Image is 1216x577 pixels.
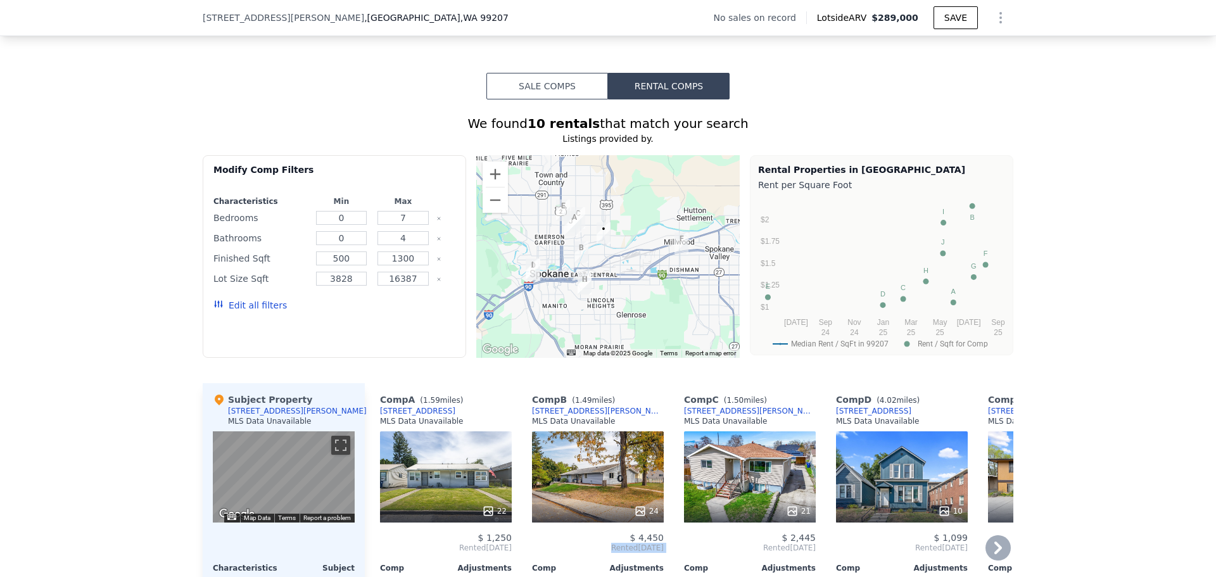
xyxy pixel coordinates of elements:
[598,563,664,573] div: Adjustments
[918,339,988,348] text: Rent / Sqft for Comp
[380,406,455,416] a: [STREET_ADDRESS]
[364,11,509,24] span: , [GEOGRAPHIC_DATA]
[877,318,889,327] text: Jan
[567,350,576,355] button: Keyboard shortcuts
[486,73,608,99] button: Sale Comps
[213,270,308,288] div: Lot Size Sqft
[203,115,1013,132] div: We found that match your search
[880,290,885,298] text: D
[984,250,988,257] text: F
[532,406,664,416] div: [STREET_ADDRESS][PERSON_NAME]
[575,396,592,405] span: 1.49
[879,328,888,337] text: 25
[213,209,308,227] div: Bedrooms
[532,543,664,553] span: Rented [DATE]
[660,350,678,357] a: Terms
[380,416,464,426] div: MLS Data Unavailable
[213,431,355,523] div: Street View
[970,213,974,221] text: B
[213,229,308,247] div: Bathrooms
[228,406,367,416] div: [STREET_ADDRESS][PERSON_NAME]
[684,406,816,416] a: [STREET_ADDRESS][PERSON_NAME]
[836,406,911,416] a: [STREET_ADDRESS]
[791,339,889,348] text: Median Rent / SqFt in 99207
[483,162,508,187] button: Zoom in
[904,318,918,327] text: Mar
[902,563,968,573] div: Adjustments
[907,328,916,337] text: 25
[836,563,902,573] div: Comp
[528,116,600,131] strong: 10 rentals
[871,13,918,23] span: $289,000
[819,318,833,327] text: Sep
[436,277,441,282] button: Clear
[574,241,588,263] div: 1002 N Hogan St
[821,328,830,337] text: 24
[213,250,308,267] div: Finished Sqft
[313,196,370,206] div: Min
[380,393,468,406] div: Comp A
[380,563,446,573] div: Comp
[216,506,258,523] img: Google
[951,288,956,295] text: A
[714,11,806,24] div: No sales on record
[608,73,730,99] button: Rental Comps
[957,318,981,327] text: [DATE]
[901,284,906,291] text: C
[758,176,1005,194] div: Rent per Square Foot
[375,196,432,206] div: Max
[213,431,355,523] div: Map
[817,11,871,24] span: Lotside ARV
[556,200,570,221] div: 110 E Longfellow Ave
[766,282,770,290] text: E
[726,396,744,405] span: 1.50
[227,514,236,520] button: Keyboard shortcuts
[836,416,920,426] div: MLS Data Unavailable
[460,13,509,23] span: , WA 99207
[244,514,270,523] button: Map Data
[847,318,861,327] text: Nov
[630,533,664,543] span: $ 4,450
[446,563,512,573] div: Adjustments
[758,194,1005,352] div: A chart.
[213,299,287,312] button: Edit all filters
[933,318,947,327] text: May
[436,236,441,241] button: Clear
[567,211,581,232] div: 914 /916 E Courtland Ave
[934,6,978,29] button: SAVE
[719,396,772,405] span: ( miles)
[988,5,1013,30] button: Show Options
[483,187,508,213] button: Zoom out
[415,396,468,405] span: ( miles)
[988,393,1075,406] div: Comp E
[758,163,1005,176] div: Rental Properties in [GEOGRAPHIC_DATA]
[684,393,772,406] div: Comp C
[750,563,816,573] div: Adjustments
[836,393,925,406] div: Comp D
[380,543,512,553] span: Rented [DATE]
[482,505,507,517] div: 22
[436,257,441,262] button: Clear
[284,563,355,573] div: Subject
[991,318,1005,327] text: Sep
[213,163,455,186] div: Modify Comp Filters
[761,237,780,246] text: $1.75
[532,416,616,426] div: MLS Data Unavailable
[532,563,598,573] div: Comp
[597,222,611,244] div: 3117 E Jackson Ave
[634,505,659,517] div: 24
[784,318,808,327] text: [DATE]
[436,216,441,221] button: Clear
[685,350,736,357] a: Report a map error
[583,350,652,357] span: Map data ©2025 Google
[478,533,512,543] span: $ 1,250
[880,396,897,405] span: 4.02
[203,132,1013,145] div: Listings provided by .
[971,262,977,270] text: G
[994,328,1003,337] text: 25
[923,267,928,274] text: H
[228,416,312,426] div: MLS Data Unavailable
